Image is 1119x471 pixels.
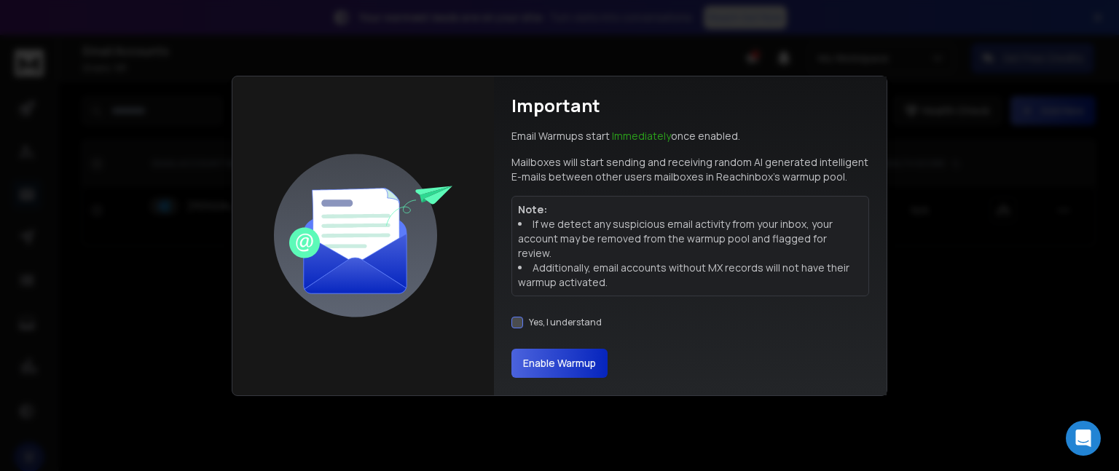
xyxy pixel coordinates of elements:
p: Note: [518,202,863,217]
p: Email Warmups start once enabled. [511,129,740,143]
span: Immediately [612,129,671,143]
li: Additionally, email accounts without MX records will not have their warmup activated. [518,261,863,290]
div: Open Intercom Messenger [1066,421,1101,456]
button: Enable Warmup [511,349,608,378]
h1: Important [511,94,600,117]
li: If we detect any suspicious email activity from your inbox, your account may be removed from the ... [518,217,863,261]
p: Mailboxes will start sending and receiving random AI generated intelligent E-mails between other ... [511,155,869,184]
label: Yes, I understand [529,317,602,328]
